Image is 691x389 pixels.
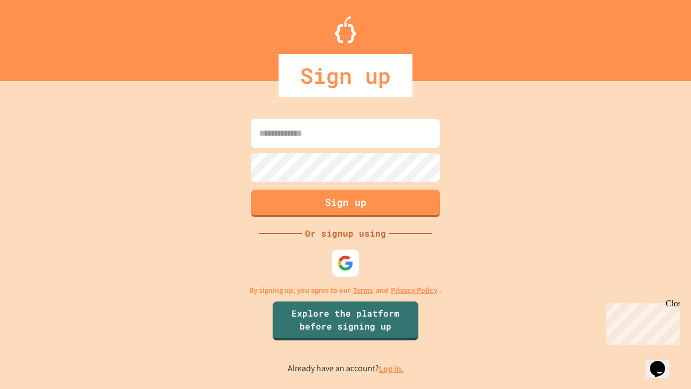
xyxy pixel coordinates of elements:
[251,190,440,217] button: Sign up
[353,285,373,296] a: Terms
[337,255,354,271] img: google-icon.svg
[302,227,389,240] div: Or signup using
[4,4,74,69] div: Chat with us now!Close
[273,301,418,340] a: Explore the platform before signing up
[335,16,356,43] img: Logo.svg
[279,54,412,97] div: Sign up
[249,285,442,296] p: By signing up, you agree to our and .
[379,363,404,374] a: Log in.
[391,285,437,296] a: Privacy Policy
[288,362,404,375] p: Already have an account?
[646,346,680,378] iframe: chat widget
[601,299,680,345] iframe: chat widget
